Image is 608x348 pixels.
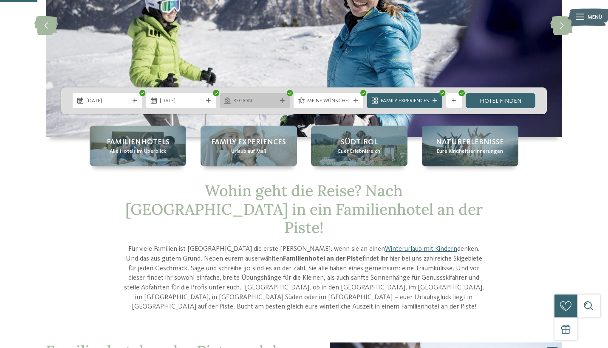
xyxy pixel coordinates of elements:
a: Familienhotel an der Piste = Spaß ohne Ende Family Experiences Urlaub auf Maß [201,126,297,166]
a: Familienhotel an der Piste = Spaß ohne Ende Südtirol Euer Erlebnisreich [311,126,407,166]
span: Family Experiences [381,97,429,105]
span: Urlaub auf Maß [231,148,266,155]
a: Familienhotel an der Piste = Spaß ohne Ende Naturerlebnisse Eure Kindheitserinnerungen [422,126,518,166]
span: Family Experiences [211,137,286,148]
span: Meine Wünsche [307,97,350,105]
span: Naturerlebnisse [436,137,504,148]
span: Familienhotels [107,137,170,148]
span: Wohin geht die Reise? Nach [GEOGRAPHIC_DATA] in ein Familienhotel an der Piste! [125,181,483,237]
p: Für viele Familien ist [GEOGRAPHIC_DATA] die erste [PERSON_NAME], wenn sie an einen denken. Und d... [122,244,486,312]
span: Südtirol [341,137,378,148]
a: Winterurlaub mit Kindern [385,246,457,253]
strong: Familienhotel an der Piste [283,255,362,262]
a: Familienhotel an der Piste = Spaß ohne Ende Familienhotels Alle Hotels im Überblick [90,126,186,166]
span: [DATE] [160,97,203,105]
span: Region [233,97,276,105]
span: Euer Erlebnisreich [338,148,380,155]
span: Eure Kindheitserinnerungen [437,148,503,155]
a: Hotel finden [466,93,535,108]
span: [DATE] [86,97,129,105]
span: Alle Hotels im Überblick [110,148,166,155]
